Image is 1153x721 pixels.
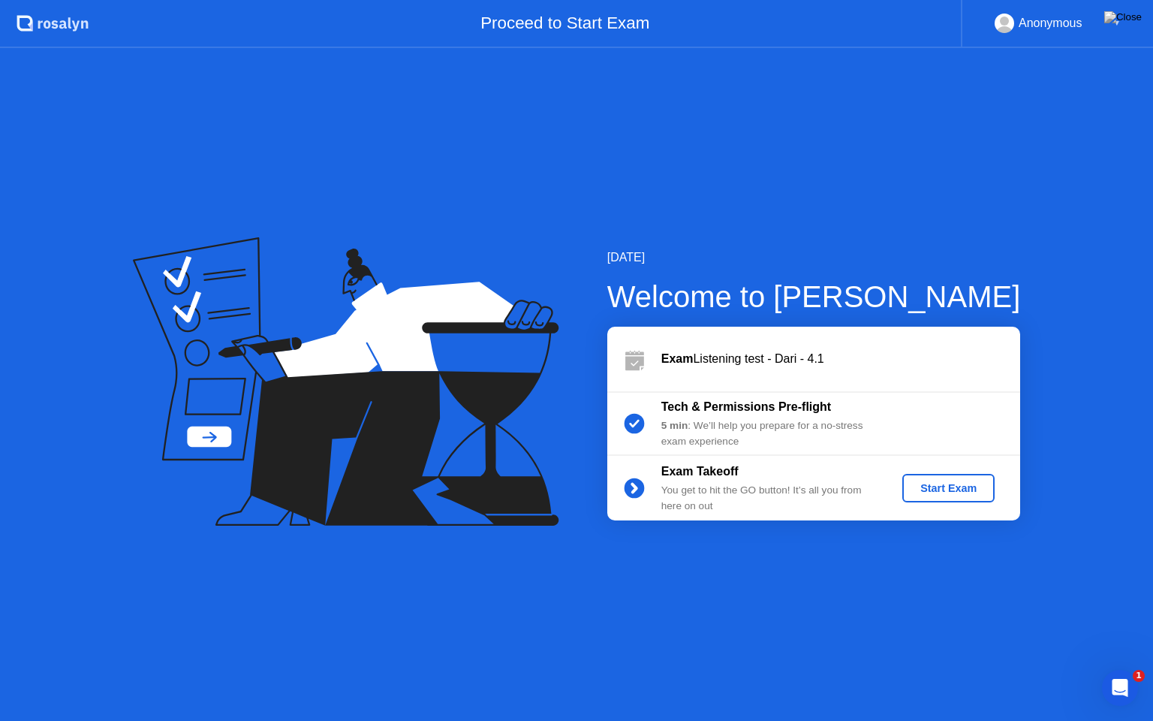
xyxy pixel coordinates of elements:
div: [DATE] [607,249,1021,267]
div: Welcome to [PERSON_NAME] [607,274,1021,319]
div: Listening test - Dari - 4.1 [661,350,1020,368]
span: 1 [1133,670,1145,682]
b: 5 min [661,420,688,431]
b: Exam Takeoff [661,465,739,478]
div: Anonymous [1019,14,1082,33]
b: Tech & Permissions Pre-flight [661,400,831,413]
div: Start Exam [908,482,989,494]
div: You get to hit the GO button! It’s all you from here on out [661,483,878,514]
b: Exam [661,352,694,365]
img: Close [1104,11,1142,23]
div: : We’ll help you prepare for a no-stress exam experience [661,418,878,449]
button: Start Exam [902,474,995,502]
iframe: Intercom live chat [1102,670,1138,706]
